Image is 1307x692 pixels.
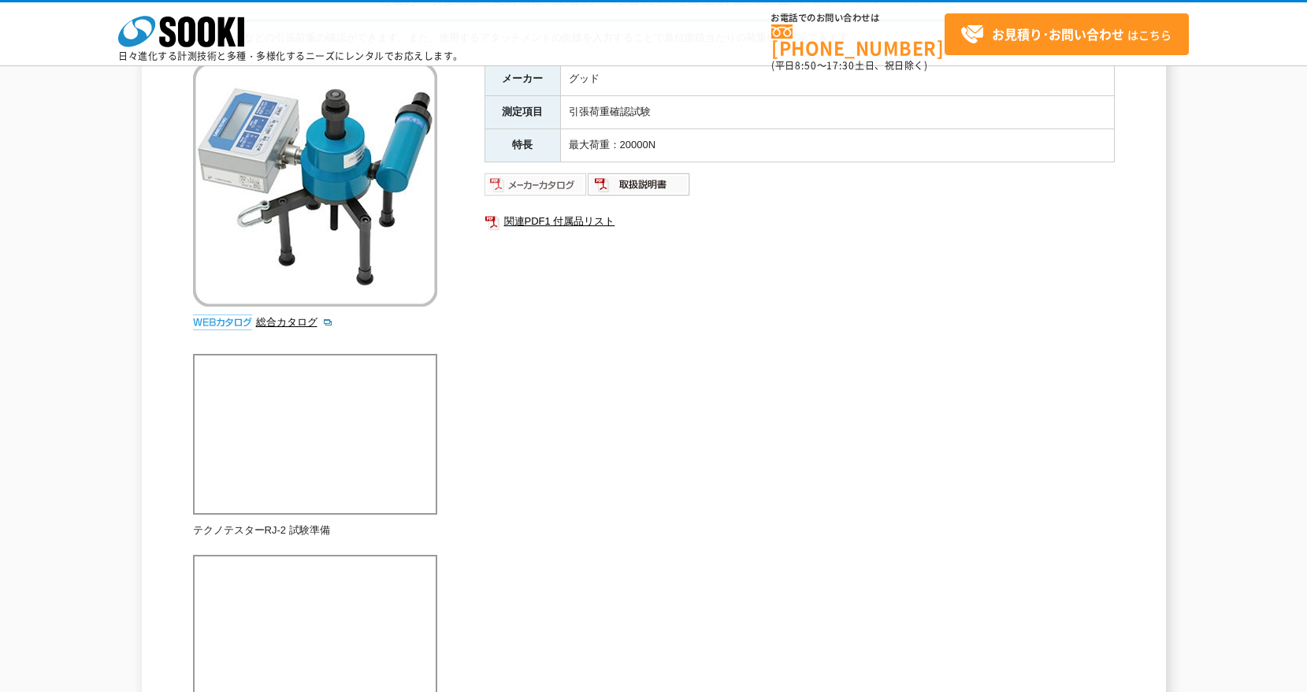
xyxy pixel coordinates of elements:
[193,314,252,330] img: webカタログ
[588,172,691,197] img: 取扱説明書
[256,316,333,328] a: 総合カタログ
[992,24,1124,43] strong: お見積り･お問い合わせ
[118,51,463,61] p: 日々進化する計測技術と多種・多様化するニーズにレンタルでお応えします。
[485,182,588,194] a: メーカーカタログ
[193,62,437,307] img: 接着力・付着力の簡易型引張試験器 テクノテスター RJ-2
[588,182,691,194] a: 取扱説明書
[945,13,1189,55] a: お見積り･お問い合わせはこちら
[485,211,1115,232] a: 関連PDF1 付属品リスト
[560,128,1114,162] td: 最大荷重：20000N
[960,23,1171,47] span: はこちら
[560,63,1114,96] td: グッド
[795,58,817,73] span: 8:50
[771,58,927,73] span: (平日 ～ 土日、祝日除く)
[771,13,945,23] span: お電話でのお問い合わせは
[485,63,560,96] th: メーカー
[485,128,560,162] th: 特長
[560,95,1114,128] td: 引張荷重確認試験
[771,24,945,57] a: [PHONE_NUMBER]
[485,95,560,128] th: 測定項目
[826,58,855,73] span: 17:30
[193,523,437,539] p: テクノテスターRJ-2 試験準備
[485,172,588,197] img: メーカーカタログ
